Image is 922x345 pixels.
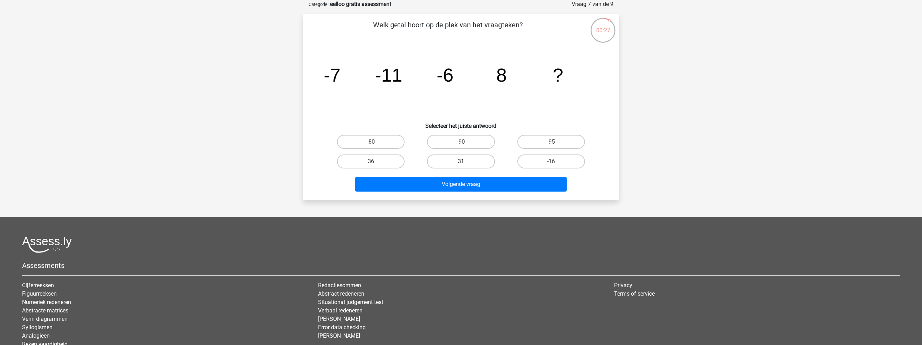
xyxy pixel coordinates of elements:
h6: Selecteer het juiste antwoord [314,117,608,129]
div: 00:27 [590,17,616,35]
a: Verbaal redeneren [318,307,363,314]
a: Abstracte matrices [22,307,68,314]
a: Situational judgement test [318,299,383,305]
a: Syllogismen [22,324,53,331]
a: Cijferreeksen [22,282,54,289]
a: Numeriek redeneren [22,299,71,305]
label: 31 [427,154,495,168]
a: Terms of service [614,290,655,297]
label: -95 [517,135,585,149]
img: Assessly logo [22,236,72,253]
small: Categorie: [309,2,329,7]
a: Redactiesommen [318,282,361,289]
a: Venn diagrammen [22,316,68,322]
a: Figuurreeksen [22,290,57,297]
tspan: -11 [375,64,402,85]
a: Abstract redeneren [318,290,364,297]
a: Error data checking [318,324,366,331]
tspan: ? [553,64,563,85]
strong: eelloo gratis assessment [330,1,391,7]
a: [PERSON_NAME] [318,316,360,322]
tspan: -7 [324,64,340,85]
label: 36 [337,154,405,168]
a: [PERSON_NAME] [318,332,360,339]
tspan: 8 [496,64,507,85]
a: Privacy [614,282,633,289]
tspan: -6 [437,64,454,85]
button: Volgende vraag [355,177,567,192]
label: -16 [517,154,585,168]
label: -90 [427,135,495,149]
p: Welk getal hoort op de plek van het vraagteken? [314,20,582,41]
h5: Assessments [22,261,900,270]
a: Analogieen [22,332,50,339]
label: -80 [337,135,405,149]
